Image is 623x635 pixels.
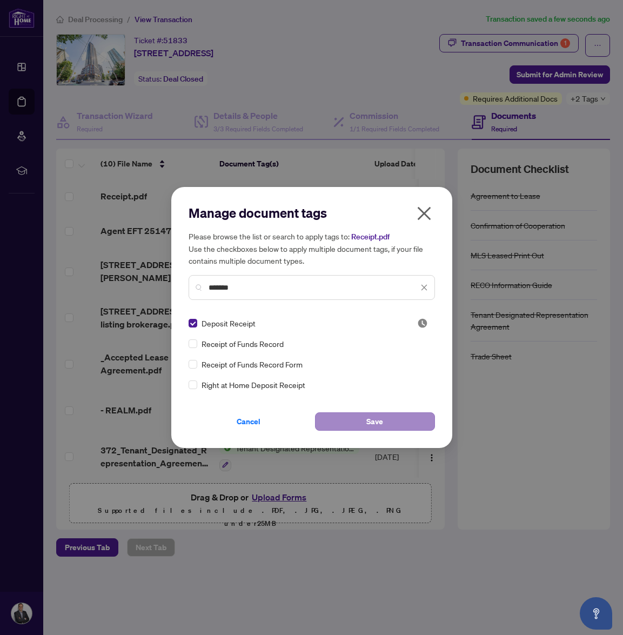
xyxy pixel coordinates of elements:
[237,413,260,430] span: Cancel
[366,413,383,430] span: Save
[202,379,305,391] span: Right at Home Deposit Receipt
[189,230,435,266] h5: Please browse the list or search to apply tags to: Use the checkboxes below to apply multiple doc...
[189,204,435,222] h2: Manage document tags
[351,232,390,242] span: Receipt.pdf
[417,318,428,329] img: status
[202,358,303,370] span: Receipt of Funds Record Form
[315,412,435,431] button: Save
[417,318,428,329] span: Pending Review
[420,284,428,291] span: close
[202,317,256,329] span: Deposit Receipt
[416,205,433,222] span: close
[202,338,284,350] span: Receipt of Funds Record
[189,412,309,431] button: Cancel
[580,597,612,630] button: Open asap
